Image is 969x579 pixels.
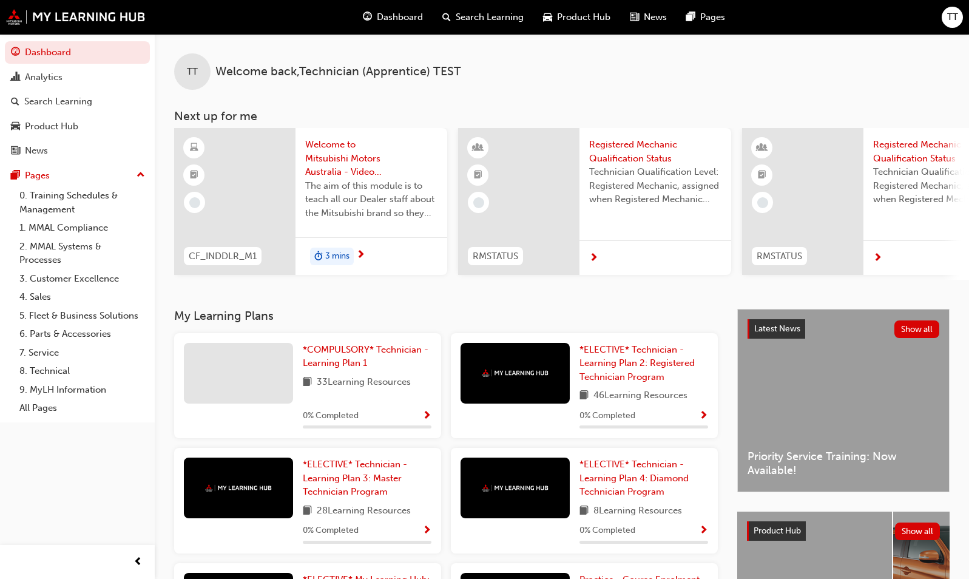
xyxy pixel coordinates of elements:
[589,253,598,264] span: next-icon
[747,521,940,541] a: Product HubShow all
[456,10,524,24] span: Search Learning
[6,9,146,25] img: mmal
[190,140,198,156] span: learningResourceType_ELEARNING-icon
[303,504,312,519] span: book-icon
[303,458,431,499] a: *ELECTIVE* Technician - Learning Plan 3: Master Technician Program
[15,381,150,399] a: 9. MyLH Information
[303,343,431,370] a: *COMPULSORY* Technician - Learning Plan 1
[317,375,411,390] span: 33 Learning Resources
[748,450,939,477] span: Priority Service Training: Now Available!
[754,526,801,536] span: Product Hub
[356,250,365,261] span: next-icon
[137,168,145,183] span: up-icon
[5,41,150,64] a: Dashboard
[754,323,800,334] span: Latest News
[593,504,682,519] span: 8 Learning Resources
[363,10,372,25] span: guage-icon
[757,249,802,263] span: RMSTATUS
[189,249,257,263] span: CF_INDDLR_M1
[11,171,20,181] span: pages-icon
[942,7,963,28] button: TT
[11,96,19,107] span: search-icon
[543,10,552,25] span: car-icon
[474,140,482,156] span: learningResourceType_INSTRUCTOR_LED-icon
[15,344,150,362] a: 7. Service
[644,10,667,24] span: News
[473,197,484,208] span: learningRecordVerb_NONE-icon
[589,138,721,165] span: Registered Mechanic Qualification Status
[305,138,437,179] span: Welcome to Mitsubishi Motors Australia - Video (Dealer Induction)
[873,253,882,264] span: next-icon
[25,70,62,84] div: Analytics
[579,388,589,404] span: book-icon
[303,344,428,369] span: *COMPULSORY* Technician - Learning Plan 1
[579,343,708,384] a: *ELECTIVE* Technician - Learning Plan 2: Registered Technician Program
[5,39,150,164] button: DashboardAnalyticsSearch LearningProduct HubNews
[700,10,725,24] span: Pages
[579,409,635,423] span: 0 % Completed
[15,186,150,218] a: 0. Training Schedules & Management
[593,388,687,404] span: 46 Learning Resources
[25,144,48,158] div: News
[215,65,461,79] span: Welcome back , Technician (Apprentice) TEST
[25,169,50,183] div: Pages
[303,409,359,423] span: 0 % Completed
[155,109,969,123] h3: Next up for me
[5,66,150,89] a: Analytics
[458,128,731,275] a: RMSTATUSRegistered Mechanic Qualification StatusTechnician Qualification Level: Registered Mechan...
[305,179,437,220] span: The aim of this module is to teach all our Dealer staff about the Mitsubishi brand so they demons...
[579,458,708,499] a: *ELECTIVE* Technician - Learning Plan 4: Diamond Technician Program
[579,524,635,538] span: 0 % Completed
[15,237,150,269] a: 2. MMAL Systems & Processes
[422,411,431,422] span: Show Progress
[353,5,433,30] a: guage-iconDashboard
[24,95,92,109] div: Search Learning
[174,128,447,275] a: CF_INDDLR_M1Welcome to Mitsubishi Motors Australia - Video (Dealer Induction)The aim of this modu...
[5,164,150,187] button: Pages
[5,115,150,138] a: Product Hub
[533,5,620,30] a: car-iconProduct Hub
[422,408,431,424] button: Show Progress
[758,168,766,183] span: booktick-icon
[15,399,150,418] a: All Pages
[15,269,150,288] a: 3. Customer Excellence
[894,320,940,338] button: Show all
[190,168,198,183] span: booktick-icon
[303,459,407,497] span: *ELECTIVE* Technician - Learning Plan 3: Master Technician Program
[15,325,150,344] a: 6. Parts & Accessories
[174,309,718,323] h3: My Learning Plans
[589,165,721,206] span: Technician Qualification Level: Registered Mechanic, assigned when Registered Mechanic modules ha...
[474,168,482,183] span: booktick-icon
[620,5,677,30] a: news-iconNews
[317,504,411,519] span: 28 Learning Resources
[422,523,431,538] button: Show Progress
[473,249,518,263] span: RMSTATUS
[15,288,150,306] a: 4. Sales
[187,65,198,79] span: TT
[686,10,695,25] span: pages-icon
[630,10,639,25] span: news-icon
[11,121,20,132] span: car-icon
[677,5,735,30] a: pages-iconPages
[303,375,312,390] span: book-icon
[699,408,708,424] button: Show Progress
[303,524,359,538] span: 0 % Completed
[15,218,150,237] a: 1. MMAL Compliance
[205,484,272,492] img: mmal
[947,10,958,24] span: TT
[895,523,940,540] button: Show all
[325,249,349,263] span: 3 mins
[579,504,589,519] span: book-icon
[557,10,610,24] span: Product Hub
[5,140,150,162] a: News
[15,362,150,381] a: 8. Technical
[189,197,200,208] span: learningRecordVerb_NONE-icon
[482,484,549,492] img: mmal
[422,526,431,537] span: Show Progress
[133,555,143,570] span: prev-icon
[442,10,451,25] span: search-icon
[748,319,939,339] a: Latest NewsShow all
[433,5,533,30] a: search-iconSearch Learning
